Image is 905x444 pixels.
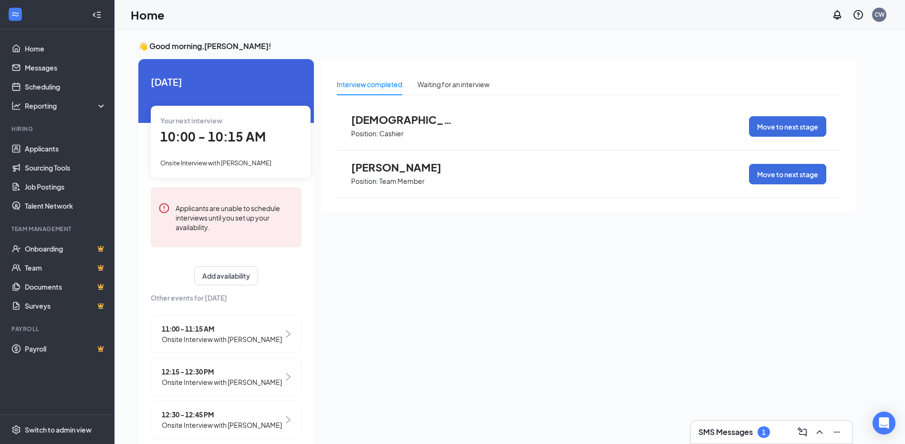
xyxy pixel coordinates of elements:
[25,77,106,96] a: Scheduling
[131,7,165,23] h1: Home
[151,74,302,89] span: [DATE]
[25,158,106,177] a: Sourcing Tools
[25,177,106,196] a: Job Postings
[11,425,21,434] svg: Settings
[814,426,825,438] svg: ChevronUp
[749,164,826,184] button: Move to next stage
[176,202,294,232] div: Applicants are unable to schedule interviews until you set up your availability.
[698,427,753,437] h3: SMS Messages
[832,9,843,20] svg: Notifications
[874,10,884,19] div: CW
[25,196,106,215] a: Talent Network
[379,129,404,138] p: Cashier
[162,366,282,377] span: 12:15 - 12:30 PM
[151,293,302,303] span: Other events for [DATE]
[829,424,844,440] button: Minimize
[25,277,106,296] a: DocumentsCrown
[873,412,895,434] div: Open Intercom Messenger
[795,424,810,440] button: ComposeMessage
[25,296,106,315] a: SurveysCrown
[351,113,456,126] span: [DEMOGRAPHIC_DATA][PERSON_NAME]
[11,325,104,333] div: Payroll
[379,177,425,186] p: Team Member
[812,424,827,440] button: ChevronUp
[92,10,102,20] svg: Collapse
[337,79,402,90] div: Interview completed
[25,101,107,111] div: Reporting
[158,202,170,214] svg: Error
[160,116,222,125] span: Your next interview
[351,161,456,173] span: [PERSON_NAME]
[10,10,20,19] svg: WorkstreamLogo
[160,129,266,144] span: 10:00 - 10:15 AM
[25,425,92,434] div: Switch to admin view
[11,125,104,133] div: Hiring
[138,41,856,51] h3: 👋 Good morning, [PERSON_NAME] !
[351,177,378,186] p: Position:
[351,129,378,138] p: Position:
[762,428,766,436] div: 1
[417,79,489,90] div: Waiting for an interview
[853,9,864,20] svg: QuestionInfo
[162,334,282,344] span: Onsite Interview with [PERSON_NAME]
[11,225,104,233] div: Team Management
[797,426,808,438] svg: ComposeMessage
[25,239,106,258] a: OnboardingCrown
[194,266,258,285] button: Add availability
[160,159,271,167] span: Onsite Interview with [PERSON_NAME]
[162,420,282,430] span: Onsite Interview with [PERSON_NAME]
[25,39,106,58] a: Home
[162,409,282,420] span: 12:30 - 12:45 PM
[25,58,106,77] a: Messages
[749,116,826,137] button: Move to next stage
[11,101,21,111] svg: Analysis
[25,258,106,277] a: TeamCrown
[831,426,843,438] svg: Minimize
[25,339,106,358] a: PayrollCrown
[162,377,282,387] span: Onsite Interview with [PERSON_NAME]
[25,139,106,158] a: Applicants
[162,323,282,334] span: 11:00 - 11:15 AM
